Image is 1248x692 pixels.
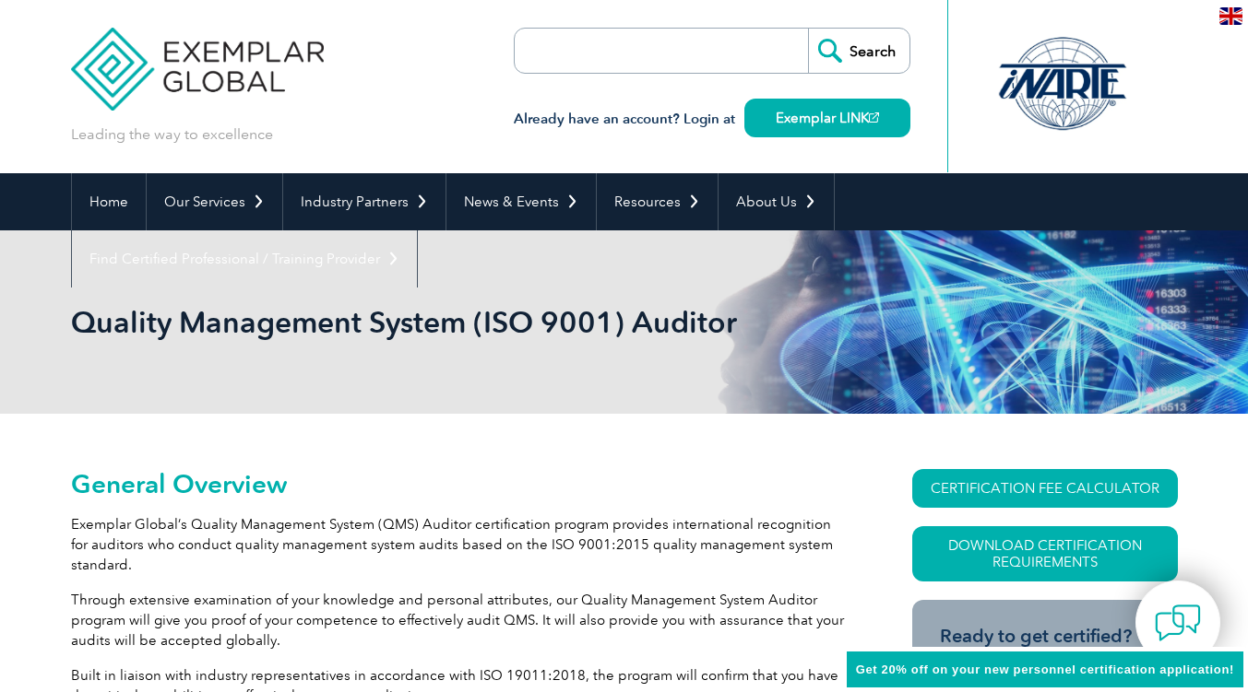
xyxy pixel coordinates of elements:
a: About Us [719,173,834,230]
a: Find Certified Professional / Training Provider [72,230,417,287]
h3: Ready to get certified? [940,625,1150,648]
a: Home [72,173,146,230]
input: Search [808,29,909,73]
img: open_square.png [869,112,879,123]
a: Resources [597,173,718,230]
a: News & Events [446,173,596,230]
h3: Already have an account? Login at [514,108,910,131]
p: Exemplar Global’s Quality Management System (QMS) Auditor certification program provides internat... [71,514,846,575]
h2: General Overview [71,469,846,498]
span: Get 20% off on your new personnel certification application! [856,663,1234,676]
a: CERTIFICATION FEE CALCULATOR [912,469,1178,508]
p: Leading the way to excellence [71,124,273,145]
p: Through extensive examination of your knowledge and personal attributes, our Quality Management S... [71,590,846,651]
a: Industry Partners [283,173,446,230]
a: Our Services [147,173,282,230]
a: Exemplar LINK [744,99,910,137]
img: en [1219,7,1242,25]
img: contact-chat.png [1155,600,1201,646]
h1: Quality Management System (ISO 9001) Auditor [71,304,779,340]
a: Download Certification Requirements [912,526,1178,581]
